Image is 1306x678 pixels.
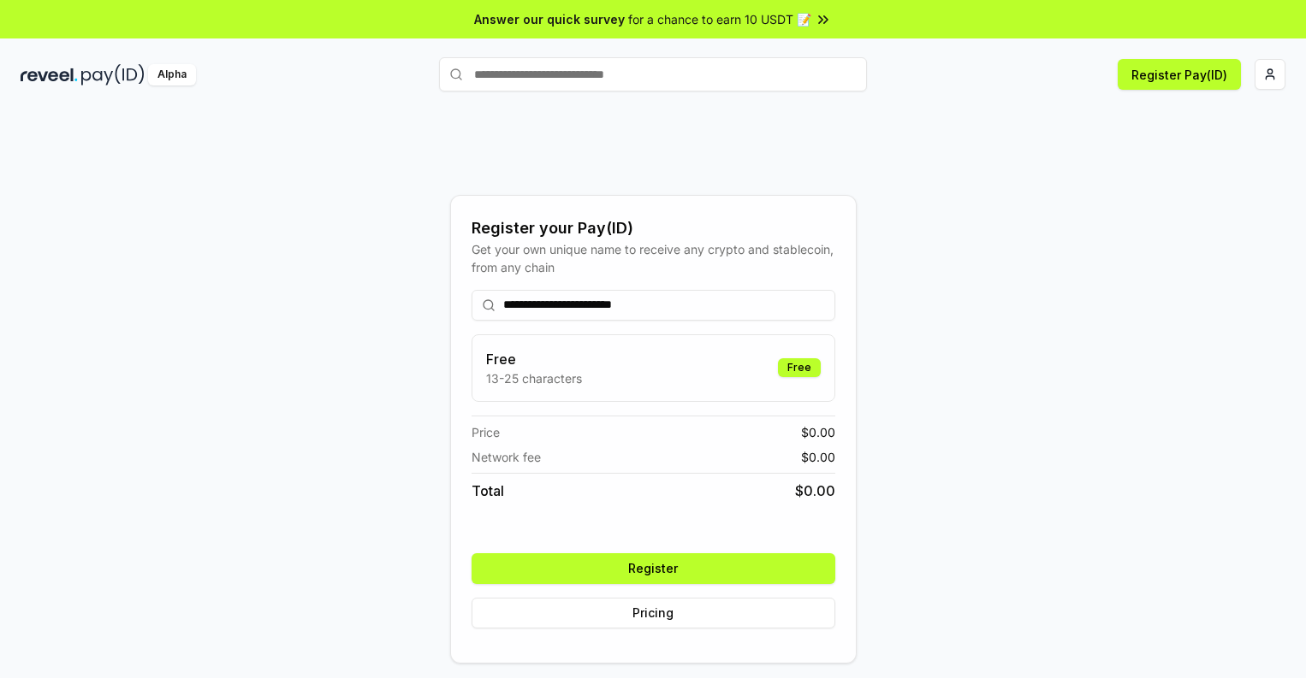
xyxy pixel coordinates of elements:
[486,349,582,369] h3: Free
[21,64,78,85] img: reveel_dark
[472,598,835,628] button: Pricing
[472,423,500,441] span: Price
[628,10,811,28] span: for a chance to earn 10 USDT 📝
[1118,59,1241,90] button: Register Pay(ID)
[472,240,835,276] div: Get your own unique name to receive any crypto and stablecoin, from any chain
[778,358,821,377] div: Free
[148,64,196,85] div: Alpha
[472,448,541,466] span: Network fee
[472,480,504,501] span: Total
[801,423,835,441] span: $ 0.00
[486,369,582,387] p: 13-25 characters
[472,216,835,240] div: Register your Pay(ID)
[795,480,835,501] span: $ 0.00
[81,64,145,85] img: pay_id
[474,10,625,28] span: Answer our quick survey
[472,553,835,584] button: Register
[801,448,835,466] span: $ 0.00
